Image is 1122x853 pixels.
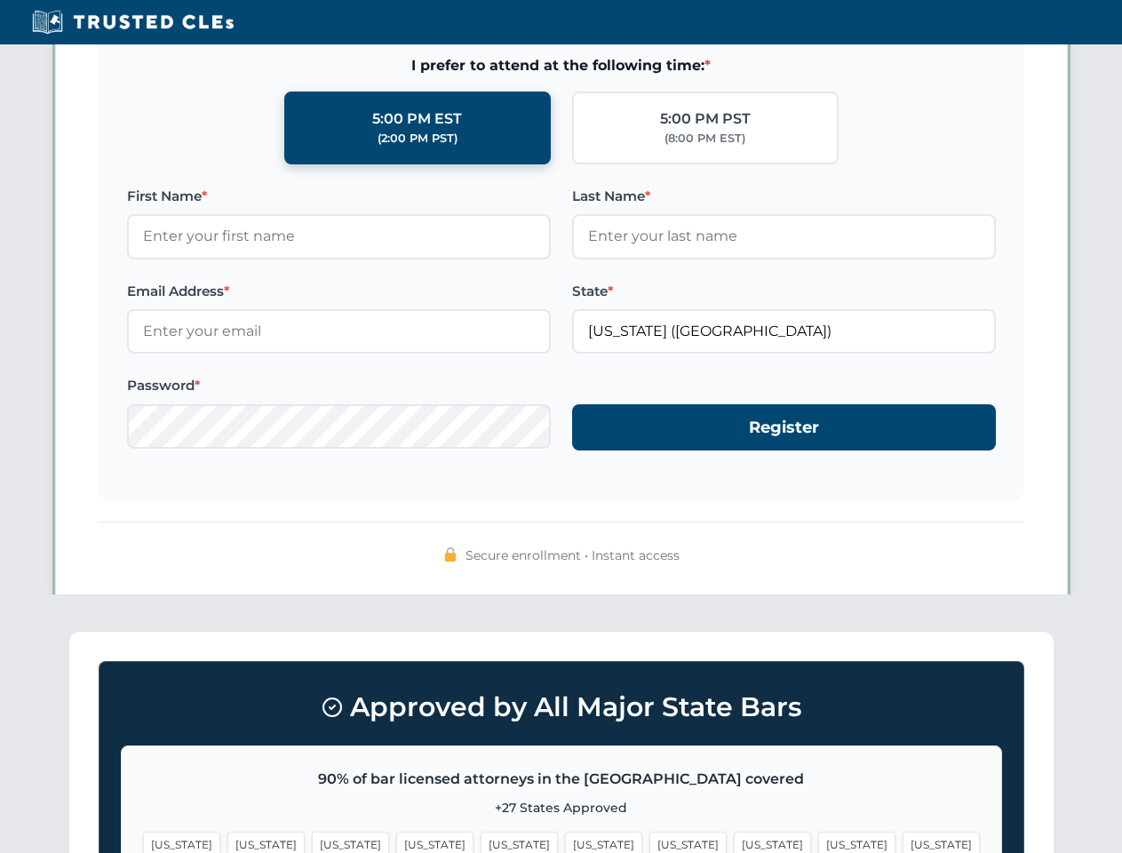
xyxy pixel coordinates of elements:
[121,683,1002,731] h3: Approved by All Major State Bars
[127,214,551,259] input: Enter your first name
[572,309,996,354] input: California (CA)
[143,768,980,791] p: 90% of bar licensed attorneys in the [GEOGRAPHIC_DATA] covered
[660,108,751,131] div: 5:00 PM PST
[572,281,996,302] label: State
[27,9,239,36] img: Trusted CLEs
[572,214,996,259] input: Enter your last name
[443,547,458,562] img: 🔒
[127,54,996,77] span: I prefer to attend at the following time:
[572,186,996,207] label: Last Name
[572,404,996,451] button: Register
[664,130,745,147] div: (8:00 PM EST)
[127,375,551,396] label: Password
[466,546,680,565] span: Secure enrollment • Instant access
[372,108,462,131] div: 5:00 PM EST
[127,309,551,354] input: Enter your email
[143,798,980,817] p: +27 States Approved
[378,130,458,147] div: (2:00 PM PST)
[127,281,551,302] label: Email Address
[127,186,551,207] label: First Name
